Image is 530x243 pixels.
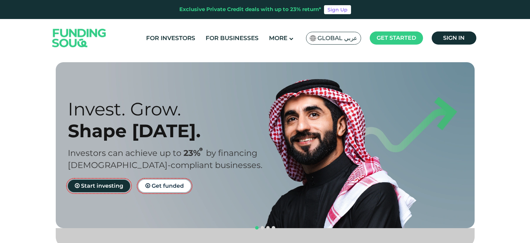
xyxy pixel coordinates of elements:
[265,225,271,231] button: navigation
[45,21,113,56] img: Logo
[68,98,277,120] div: Invest. Grow.
[443,35,465,41] span: Sign in
[377,35,416,41] span: Get started
[432,31,476,45] a: Sign in
[254,225,260,231] button: navigation
[271,225,276,231] button: navigation
[183,148,206,158] span: 23%
[68,148,181,158] span: Investors can achieve up to
[138,180,191,192] a: Get funded
[260,225,265,231] button: navigation
[179,6,321,13] div: Exclusive Private Credit deals with up to 23% return*
[199,148,203,151] i: 23% IRR (expected) ~ 15% Net yield (expected)
[317,34,357,42] span: Global عربي
[68,120,277,142] div: Shape [DATE].
[68,180,130,192] a: Start investing
[204,32,260,44] a: For Businesses
[81,183,123,189] span: Start investing
[324,5,351,14] a: Sign Up
[144,32,197,44] a: For Investors
[269,35,287,41] span: More
[152,183,184,189] span: Get funded
[310,35,316,41] img: SA Flag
